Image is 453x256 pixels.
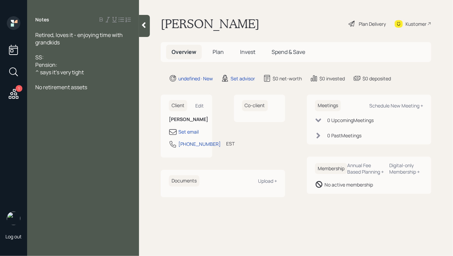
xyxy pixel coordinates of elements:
div: $0 net-worth [273,75,302,82]
h6: Meetings [315,100,341,111]
div: Set advisor [231,75,255,82]
div: $0 invested [319,75,345,82]
span: No retirement assets [35,83,87,91]
div: Annual Fee Based Planning + [347,162,384,175]
div: No active membership [324,181,373,188]
div: 0 Upcoming Meeting s [327,117,374,124]
label: Notes [35,16,49,23]
img: hunter_neumayer.jpg [7,212,20,225]
span: Spend & Save [272,48,305,56]
div: Kustomer [406,20,427,27]
h6: Membership [315,163,347,174]
div: Upload + [258,178,277,184]
div: 0 Past Meeting s [327,132,361,139]
div: Edit [196,102,204,109]
span: Plan [213,48,224,56]
span: ^ says it's very tight [35,68,84,76]
h6: Client [169,100,187,111]
div: Digital-only Membership + [390,162,423,175]
h6: Co-client [242,100,268,111]
div: undefined · New [178,75,213,82]
span: Pension: [35,61,57,68]
span: Retired, loves it - enjoying time with grandkids [35,31,124,46]
div: Plan Delivery [359,20,386,27]
div: Schedule New Meeting + [369,102,423,109]
span: Overview [172,48,196,56]
span: SS: [35,54,44,61]
div: 1 [16,85,22,92]
span: Invest [240,48,255,56]
div: [PHONE_NUMBER] [178,140,221,147]
div: Log out [5,233,22,240]
h6: [PERSON_NAME] [169,117,204,122]
div: $0 deposited [362,75,391,82]
h6: Documents [169,175,199,186]
div: Set email [178,128,199,135]
div: EST [226,140,235,147]
h1: [PERSON_NAME] [161,16,259,31]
